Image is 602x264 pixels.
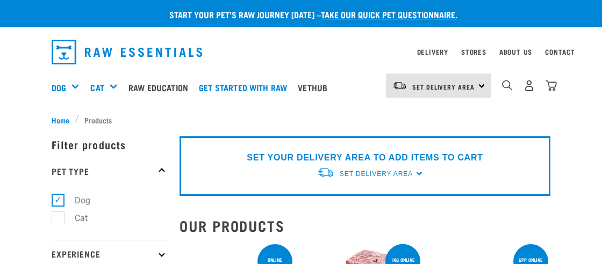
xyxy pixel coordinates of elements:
[90,81,104,94] a: Cat
[247,151,483,164] p: SET YOUR DELIVERY AREA TO ADD ITEMS TO CART
[52,114,69,126] span: Home
[58,194,95,207] label: Dog
[417,50,448,54] a: Delivery
[502,80,512,90] img: home-icon-1@2x.png
[546,80,557,91] img: home-icon@2x.png
[180,217,550,234] h2: Our Products
[196,66,295,109] a: Get started with Raw
[52,81,66,94] a: Dog
[412,85,475,89] span: Set Delivery Area
[52,40,202,64] img: Raw Essentials Logo
[321,12,457,17] a: take our quick pet questionnaire.
[52,114,550,126] nav: breadcrumbs
[499,50,532,54] a: About Us
[392,81,407,91] img: van-moving.png
[52,114,75,126] a: Home
[126,66,196,109] a: Raw Education
[545,50,575,54] a: Contact
[295,66,335,109] a: Vethub
[317,167,334,178] img: van-moving.png
[52,131,167,158] p: Filter products
[58,211,92,225] label: Cat
[524,80,535,91] img: user.png
[43,35,559,69] nav: dropdown navigation
[52,158,167,185] p: Pet Type
[461,50,486,54] a: Stores
[340,170,413,178] span: Set Delivery Area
